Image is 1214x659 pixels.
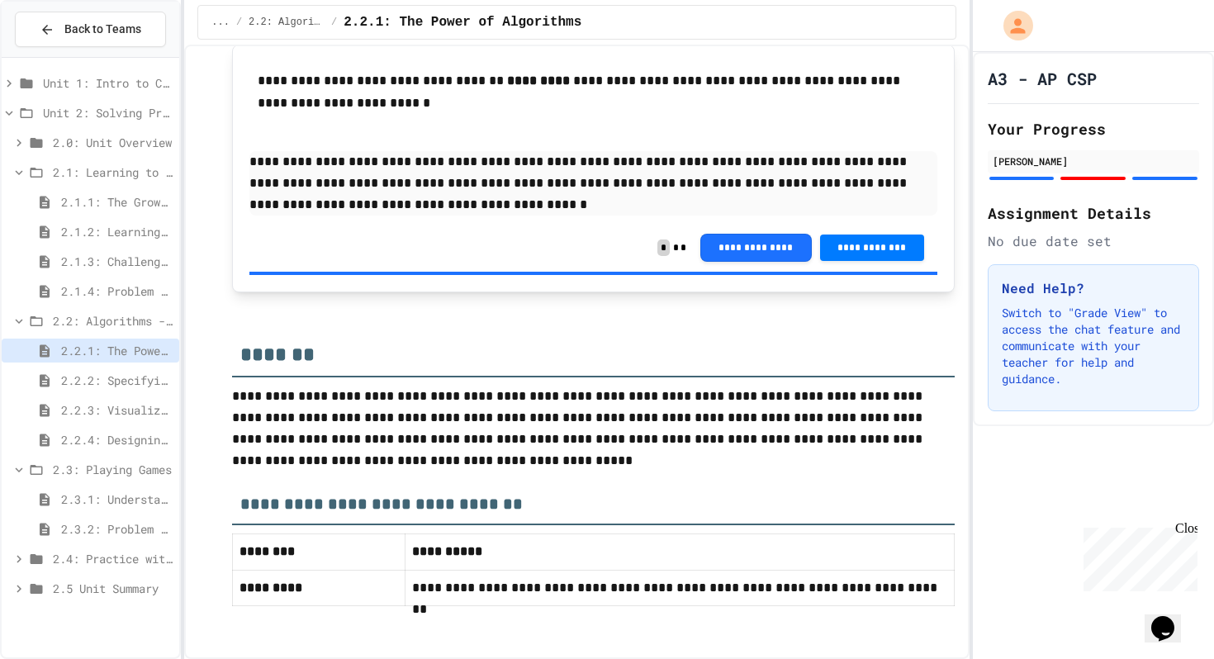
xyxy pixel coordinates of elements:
div: No due date set [988,231,1199,251]
p: Switch to "Grade View" to access the chat feature and communicate with your teacher for help and ... [1002,305,1185,387]
div: My Account [986,7,1037,45]
span: ... [211,16,230,29]
h2: Your Progress [988,117,1199,140]
span: 2.1.1: The Growth Mindset [61,193,173,211]
h2: Assignment Details [988,201,1199,225]
span: / [331,16,337,29]
span: 2.5 Unit Summary [53,580,173,597]
iframe: chat widget [1145,593,1197,642]
span: 2.3.1: Understanding Games with Flowcharts [61,491,173,508]
span: 2.1.4: Problem Solving Practice [61,282,173,300]
div: Chat with us now!Close [7,7,114,105]
span: 2.2: Algorithms - from Pseudocode to Flowcharts [53,312,173,329]
button: Back to Teams [15,12,166,47]
span: 2.0: Unit Overview [53,134,173,151]
span: 2.3: Playing Games [53,461,173,478]
span: 2.1.2: Learning to Solve Hard Problems [61,223,173,240]
span: Back to Teams [64,21,141,38]
span: 2.1.3: Challenge Problem - The Bridge [61,253,173,270]
span: 2.2.1: The Power of Algorithms [61,342,173,359]
div: [PERSON_NAME] [993,154,1194,168]
h1: A3 - AP CSP [988,67,1097,90]
span: 2.2.2: Specifying Ideas with Pseudocode [61,372,173,389]
span: 2.2: Algorithms - from Pseudocode to Flowcharts [249,16,325,29]
span: 2.2.3: Visualizing Logic with Flowcharts [61,401,173,419]
span: 2.2.4: Designing Flowcharts [61,431,173,448]
h3: Need Help? [1002,278,1185,298]
span: / [236,16,242,29]
span: 2.2.1: The Power of Algorithms [344,12,581,32]
span: Unit 2: Solving Problems in Computer Science [43,104,173,121]
span: 2.1: Learning to Solve Hard Problems [53,164,173,181]
span: Unit 1: Intro to Computer Science [43,74,173,92]
iframe: chat widget [1077,521,1197,591]
span: 2.3.2: Problem Solving Reflection [61,520,173,538]
span: 2.4: Practice with Algorithms [53,550,173,567]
